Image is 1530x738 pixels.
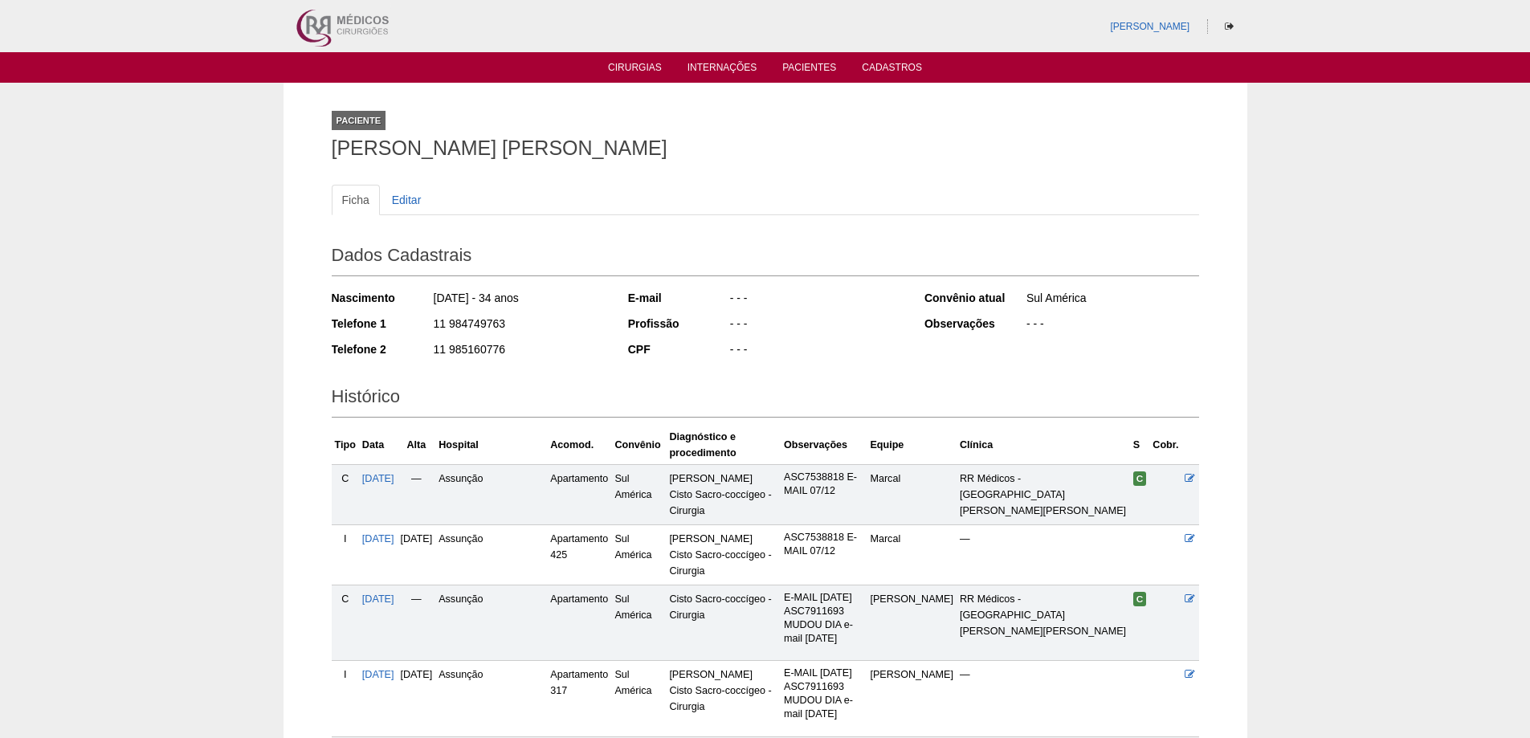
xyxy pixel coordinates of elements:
div: Telefone 1 [332,316,432,332]
th: Data [359,426,398,465]
td: Assunção [435,661,547,736]
div: I [335,667,356,683]
p: E-MAIL [DATE] ASC7911693 MUDOU DIA e-mail [DATE] [784,591,863,646]
td: Assunção [435,585,547,660]
td: Marcal [867,524,957,585]
a: Internações [687,62,757,78]
th: Equipe [867,426,957,465]
td: [PERSON_NAME] Cisto Sacro-coccígeo - Cirurgia [666,464,781,524]
td: Sul América [611,464,666,524]
i: Sair [1225,22,1234,31]
div: - - - [1025,316,1199,336]
p: ASC7538818 E-MAIL 07/12 [784,471,863,498]
td: — [957,661,1130,736]
div: Observações [924,316,1025,332]
p: E-MAIL [DATE] ASC7911693 MUDOU DIA e-mail [DATE] [784,667,863,721]
td: Sul América [611,661,666,736]
th: Clínica [957,426,1130,465]
th: Alta [398,426,436,465]
span: Confirmada [1133,592,1147,606]
th: Hospital [435,426,547,465]
div: Sul América [1025,290,1199,310]
td: Sul América [611,524,666,585]
td: Marcal [867,464,957,524]
td: [PERSON_NAME] [867,661,957,736]
td: Cisto Sacro-coccígeo - Cirurgia [666,585,781,660]
th: Cobr. [1149,426,1181,465]
td: — [957,524,1130,585]
th: Tipo [332,426,359,465]
a: Cadastros [862,62,922,78]
a: [DATE] [362,593,394,605]
td: [PERSON_NAME] Cisto Sacro-coccígeo - Cirurgia [666,524,781,585]
th: Convênio [611,426,666,465]
td: Assunção [435,524,547,585]
div: C [335,591,356,607]
td: [PERSON_NAME] Cisto Sacro-coccígeo - Cirurgia [666,661,781,736]
a: [DATE] [362,669,394,680]
a: [DATE] [362,473,394,484]
span: [DATE] [401,669,433,680]
td: Assunção [435,464,547,524]
div: [DATE] - 34 anos [432,290,606,310]
span: Confirmada [1133,471,1147,486]
h2: Dados Cadastrais [332,239,1199,276]
div: - - - [728,316,903,336]
td: RR Médicos - [GEOGRAPHIC_DATA][PERSON_NAME][PERSON_NAME] [957,585,1130,660]
td: Apartamento 317 [547,661,611,736]
th: Diagnóstico e procedimento [666,426,781,465]
td: — [398,464,436,524]
h1: [PERSON_NAME] [PERSON_NAME] [332,138,1199,158]
h2: Histórico [332,381,1199,418]
a: Ficha [332,185,380,215]
td: — [398,585,436,660]
div: I [335,531,356,547]
td: Apartamento 425 [547,524,611,585]
td: Apartamento [547,585,611,660]
td: Sul América [611,585,666,660]
div: Paciente [332,111,386,130]
p: ASC7538818 E-MAIL 07/12 [784,531,863,558]
a: Editar [381,185,432,215]
div: 11 984749763 [432,316,606,336]
div: C [335,471,356,487]
div: Convênio atual [924,290,1025,306]
th: Observações [781,426,867,465]
span: [DATE] [401,533,433,544]
div: 11 985160776 [432,341,606,361]
div: E-mail [628,290,728,306]
div: - - - [728,290,903,310]
td: [PERSON_NAME] [867,585,957,660]
div: Telefone 2 [332,341,432,357]
div: Profissão [628,316,728,332]
a: Pacientes [782,62,836,78]
a: [DATE] [362,533,394,544]
td: Apartamento [547,464,611,524]
a: [PERSON_NAME] [1110,21,1189,32]
td: RR Médicos - [GEOGRAPHIC_DATA][PERSON_NAME][PERSON_NAME] [957,464,1130,524]
th: S [1130,426,1150,465]
th: Acomod. [547,426,611,465]
a: Cirurgias [608,62,662,78]
div: CPF [628,341,728,357]
div: Nascimento [332,290,432,306]
div: - - - [728,341,903,361]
